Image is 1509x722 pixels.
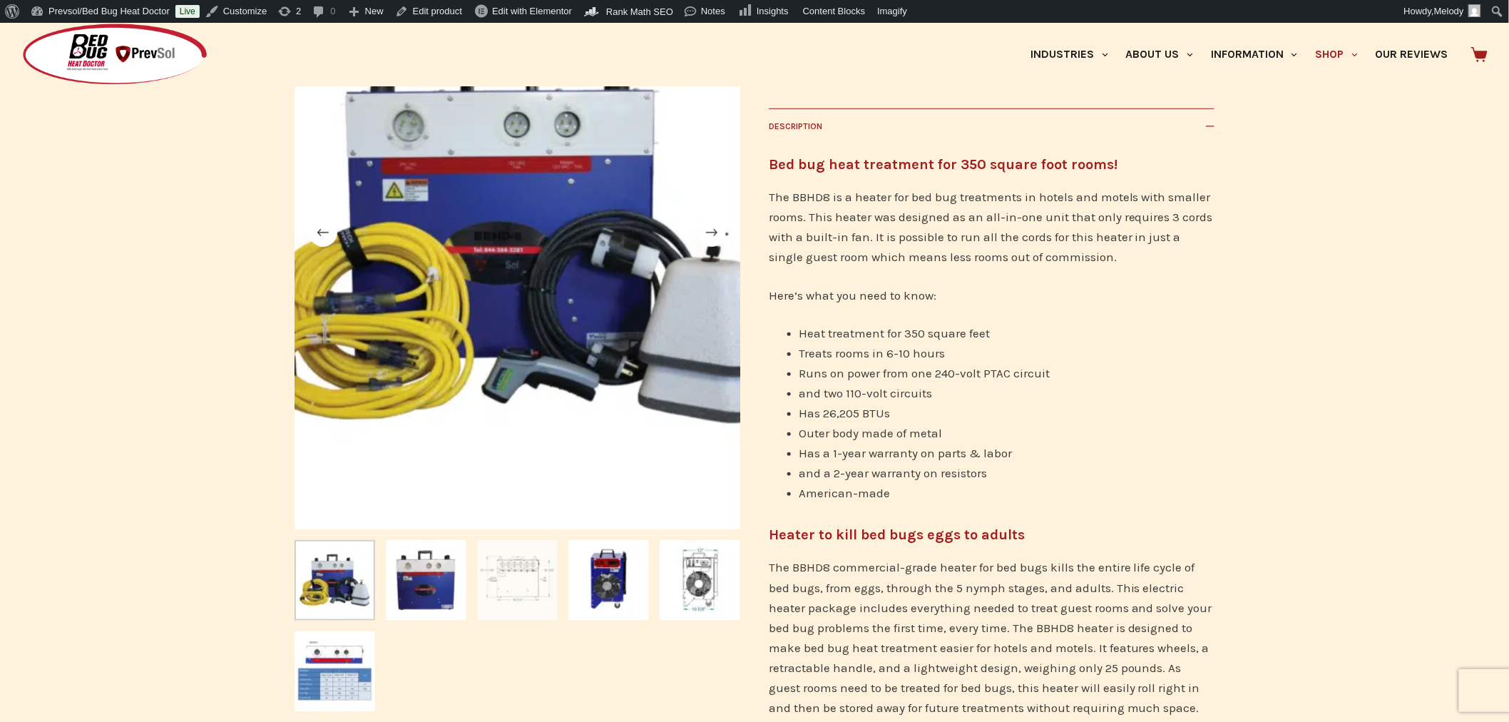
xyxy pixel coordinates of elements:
[568,540,649,621] img: BBHD8 side view of the built in fan
[769,527,1025,543] strong: Heater to kill bed bugs eggs to adults
[799,443,1215,463] li: Has a 1-year warranty on parts & labor
[568,540,649,621] span: Slide 4
[769,285,1214,305] p: Here’s what you need to know:
[799,383,1215,403] li: and two 110-volt circuits
[799,403,1215,423] li: Has 26,205 BTUs
[606,6,673,17] span: Rank Math SEO
[660,540,740,621] img: BBHD8 heater side view dimensions
[295,631,375,712] picture: BBHD8 (6)
[1022,23,1457,86] nav: Primary
[1434,6,1464,16] span: Melody
[295,540,375,621] picture: BBHD8 (1)
[477,540,558,621] span: Slide 3
[1022,23,1117,86] a: Industries
[1366,23,1457,86] a: Our Reviews
[477,540,558,621] picture: BBHD8 (3)
[799,343,1215,363] li: Treats rooms in 6-10 hours
[386,540,466,621] span: Slide 2
[769,156,1117,173] strong: Bed bug heat treatment for 350 square foot rooms!
[757,6,789,16] span: Insights
[295,540,375,621] img: BBHD8 Heater for Bed Bug Treatment - full package
[295,631,375,712] span: Slide 6
[21,23,208,86] img: Prevsol/Bed Bug Heat Doctor
[660,540,740,621] span: Slide 5
[568,540,649,621] picture: BBHD8 (4)
[799,483,1215,503] li: American-made
[295,540,375,621] span: Slide 1
[492,6,572,16] span: Edit with Elementor
[1117,23,1202,86] a: About Us
[295,631,375,712] img: BBHD8 electrical specifications for bed bug heat treatment
[799,323,1215,343] li: Heat treatment for 350 square feet
[175,5,200,18] a: Live
[1306,23,1366,86] a: Shop
[799,463,1215,483] li: and a 2-year warranty on resistors
[799,363,1215,383] li: Runs on power from one 240-volt PTAC circuit
[477,540,558,621] img: Front side dimensions of the BBHD8 electric heater
[769,108,1214,143] button: Description
[769,187,1214,267] p: The BBHD8 is a heater for bed bug treatments in hotels and motels with smaller rooms. This heater...
[769,557,1214,717] p: The BBHD8 commercial-grade heater for bed bugs kills the entire life cycle of bed bugs, from eggs...
[799,423,1215,443] li: Outer body made of metal
[11,6,54,49] button: Open LiveChat chat widget
[386,540,466,621] img: Front of the BBHD8 Bed Bug Heater
[1202,23,1306,86] a: Information
[660,540,740,621] picture: BBHD8 (5)
[386,540,466,621] picture: BBHD8 (2)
